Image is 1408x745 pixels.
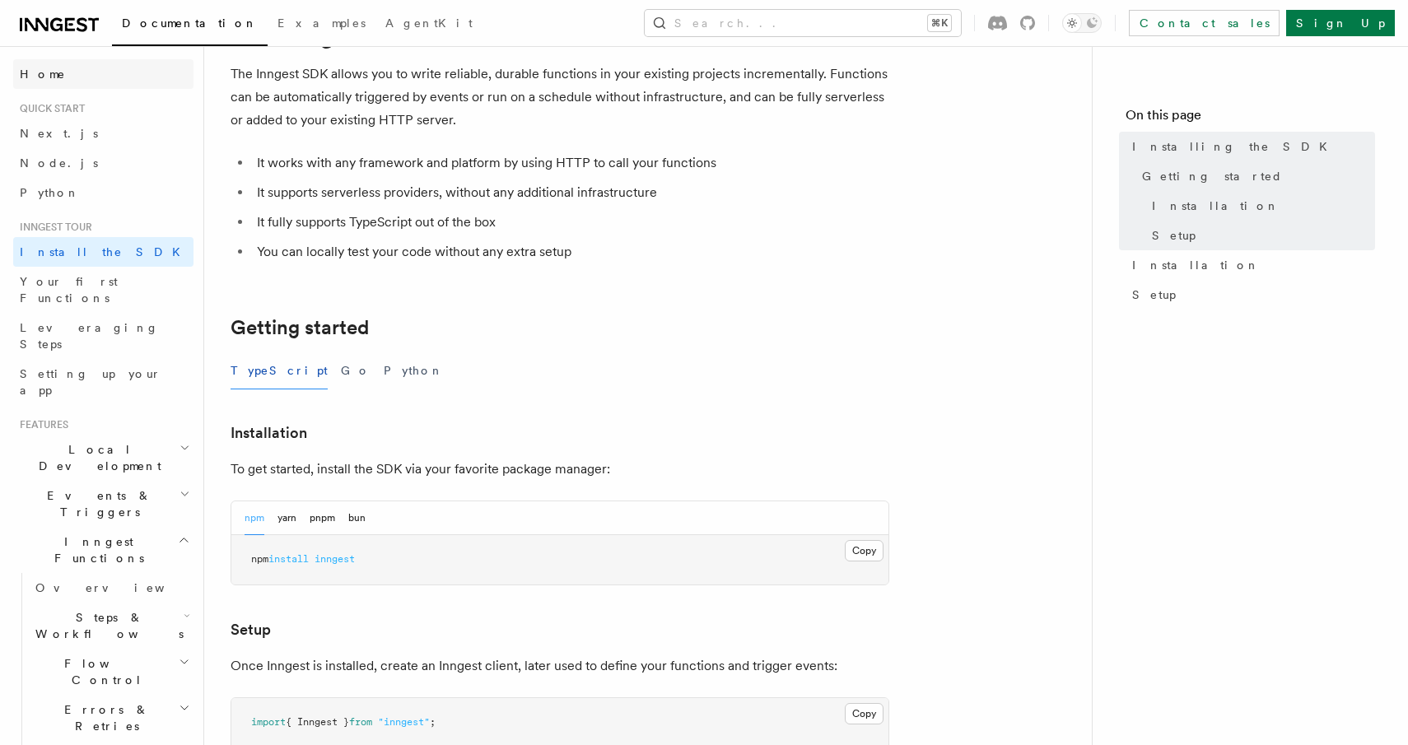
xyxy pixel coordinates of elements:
span: Installation [1132,257,1260,273]
button: yarn [277,501,296,535]
a: Overview [29,573,193,603]
button: Errors & Retries [29,695,193,741]
span: Next.js [20,127,98,140]
a: Install the SDK [13,237,193,267]
a: Python [13,178,193,207]
span: from [349,716,372,728]
a: Installing the SDK [1126,132,1375,161]
p: Once Inngest is installed, create an Inngest client, later used to define your functions and trig... [231,654,889,677]
button: npm [245,501,264,535]
span: Inngest tour [13,221,92,234]
span: Errors & Retries [29,701,179,734]
li: You can locally test your code without any extra setup [252,240,889,263]
a: Documentation [112,5,268,46]
span: Setup [1132,286,1176,303]
span: Flow Control [29,655,179,688]
a: Next.js [13,119,193,148]
h4: On this page [1126,105,1375,132]
span: Overview [35,581,205,594]
span: Installing the SDK [1132,138,1337,155]
button: Steps & Workflows [29,603,193,649]
a: Home [13,59,193,89]
span: Setup [1152,227,1196,244]
a: Getting started [1135,161,1375,191]
span: Node.js [20,156,98,170]
button: Python [384,352,444,389]
a: Setup [1126,280,1375,310]
button: Local Development [13,435,193,481]
a: Installation [1145,191,1375,221]
span: Installation [1152,198,1280,214]
span: Your first Functions [20,275,118,305]
a: Setup [1145,221,1375,250]
a: Contact sales [1129,10,1280,36]
a: Examples [268,5,375,44]
span: Features [13,418,68,431]
button: Flow Control [29,649,193,695]
span: Steps & Workflows [29,609,184,642]
button: Events & Triggers [13,481,193,527]
span: "inngest" [378,716,430,728]
a: Installation [1126,250,1375,280]
p: The Inngest SDK allows you to write reliable, durable functions in your existing projects increme... [231,63,889,132]
li: It works with any framework and platform by using HTTP to call your functions [252,151,889,175]
span: Examples [277,16,366,30]
span: npm [251,553,268,565]
button: Copy [845,540,883,561]
span: install [268,553,309,565]
a: Setup [231,618,271,641]
a: Setting up your app [13,359,193,405]
a: Getting started [231,316,369,339]
kbd: ⌘K [928,15,951,31]
button: Inngest Functions [13,527,193,573]
a: Your first Functions [13,267,193,313]
span: Events & Triggers [13,487,179,520]
button: Toggle dark mode [1062,13,1102,33]
button: bun [348,501,366,535]
span: inngest [315,553,355,565]
li: It supports serverless providers, without any additional infrastructure [252,181,889,204]
span: Python [20,186,80,199]
span: Documentation [122,16,258,30]
span: Getting started [1142,168,1283,184]
span: import [251,716,286,728]
span: Quick start [13,102,85,115]
button: pnpm [310,501,335,535]
a: AgentKit [375,5,483,44]
a: Leveraging Steps [13,313,193,359]
a: Sign Up [1286,10,1395,36]
button: Search...⌘K [645,10,961,36]
span: Setting up your app [20,367,161,397]
p: To get started, install the SDK via your favorite package manager: [231,458,889,481]
li: It fully supports TypeScript out of the box [252,211,889,234]
span: Leveraging Steps [20,321,159,351]
span: Install the SDK [20,245,190,258]
a: Node.js [13,148,193,178]
span: AgentKit [385,16,473,30]
span: Local Development [13,441,179,474]
span: ; [430,716,436,728]
span: { Inngest } [286,716,349,728]
a: Installation [231,421,307,445]
span: Home [20,66,66,82]
button: Copy [845,703,883,724]
button: Go [341,352,371,389]
button: TypeScript [231,352,328,389]
span: Inngest Functions [13,533,178,566]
